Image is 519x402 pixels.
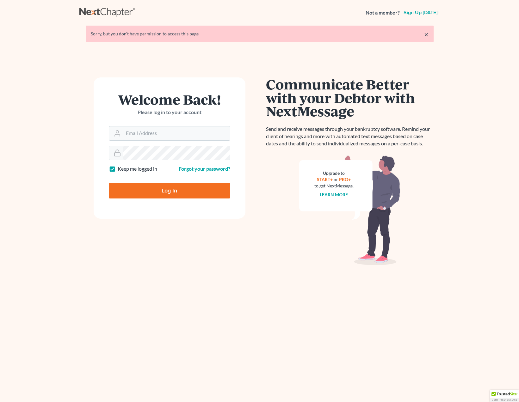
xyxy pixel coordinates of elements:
[109,109,230,116] p: Please log in to your account
[320,192,348,197] a: Learn more
[334,177,338,182] span: or
[317,177,333,182] a: START+
[402,10,440,15] a: Sign up [DATE]!
[314,183,354,189] div: to get NextMessage.
[266,77,434,118] h1: Communicate Better with your Debtor with NextMessage
[109,93,230,106] h1: Welcome Back!
[179,166,230,172] a: Forgot your password?
[339,177,351,182] a: PRO+
[424,31,429,38] a: ×
[118,165,157,173] label: Keep me logged in
[314,170,354,176] div: Upgrade to
[299,155,400,265] img: nextmessage_bg-59042aed3d76b12b5cd301f8e5b87938c9018125f34e5fa2b7a6b67550977c72.svg
[366,9,400,16] strong: Not a member?
[266,125,434,147] p: Send and receive messages through your bankruptcy software. Remind your client of hearings and mo...
[123,126,230,140] input: Email Address
[91,31,429,37] div: Sorry, but you don't have permission to access this page
[109,183,230,198] input: Log In
[490,390,519,402] div: TrustedSite Certified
